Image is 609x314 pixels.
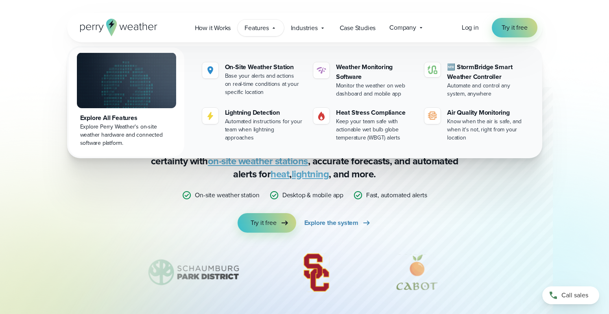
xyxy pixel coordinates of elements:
img: aqi-icon.svg [428,111,437,121]
a: Explore the system [304,213,371,233]
div: Explore All Features [80,113,173,123]
a: Air Quality Monitoring Know when the air is safe, and when it's not, right from your location [421,105,529,145]
div: 11 of 12 [493,252,547,293]
a: Log in [462,23,479,33]
div: Automated instructions for your team when lightning approaches [225,118,303,142]
p: Desktop & mobile app [282,190,343,200]
span: Company [389,23,416,33]
div: Know when the air is safe, and when it's not, right from your location [447,118,526,142]
a: Try it free [492,18,537,37]
a: on-site weather stations [208,154,308,168]
div: 10 of 12 [380,252,454,293]
span: How it Works [195,23,231,33]
a: perry weather heat Heat Stress Compliance Keep your team safe with actionable wet bulb globe temp... [310,105,418,145]
div: 8 of 12 [136,252,252,293]
p: On-site weather station [195,190,259,200]
span: Explore the system [304,218,358,228]
span: Call sales [561,290,588,300]
img: perry weather heat [317,111,326,121]
span: Case Studies [340,23,376,33]
div: Monitor the weather on web dashboard and mobile app [336,82,415,98]
img: stormbridge-icon-V6.svg [428,65,437,74]
div: 🆕 StormBridge Smart Weather Controller [447,62,526,82]
span: Features [244,23,268,33]
img: Cabot-Citrus-Farms.svg [380,252,454,293]
a: perry weather location On-Site Weather Station Base your alerts and actions on real-time conditio... [199,59,307,100]
div: Heat Stress Compliance [336,108,415,118]
img: University-of-Southern-California-USC.svg [291,252,341,293]
div: Automate and control any system, anywhere [447,82,526,98]
a: Call sales [542,286,599,304]
span: Log in [462,23,479,32]
img: Schaumburg-Park-District-1.svg [136,252,252,293]
span: Try it free [502,23,528,33]
a: heat [271,167,289,181]
a: Lightning Detection Automated instructions for your team when lightning approaches [199,105,307,145]
div: Explore Perry Weather's on-site weather hardware and connected software platform. [80,123,173,147]
img: perry weather location [205,65,215,75]
div: Keep your team safe with actionable wet bulb globe temperature (WBGT) alerts [336,118,415,142]
p: Fast, automated alerts [366,190,427,200]
a: Explore All Features Explore Perry Weather's on-site weather hardware and connected software plat... [69,48,184,157]
img: Holder.svg [493,252,547,293]
a: lightning [292,167,329,181]
a: Case Studies [333,20,383,36]
a: 🆕 StormBridge Smart Weather Controller Automate and control any system, anywhere [421,59,529,101]
div: Base your alerts and actions on real-time conditions at your specific location [225,72,303,96]
span: Industries [291,23,318,33]
span: Try it free [251,218,277,228]
a: Weather Monitoring Software Monitor the weather on web dashboard and mobile app [310,59,418,101]
div: Lightning Detection [225,108,303,118]
div: 9 of 12 [291,252,341,293]
div: slideshow [108,252,502,297]
div: Weather Monitoring Software [336,62,415,82]
a: Try it free [238,213,296,233]
div: Air Quality Monitoring [447,108,526,118]
div: On-Site Weather Station [225,62,303,72]
a: How it Works [188,20,238,36]
img: software-icon.svg [317,65,326,75]
img: lightning-icon.svg [205,111,215,121]
p: Stop relying on weather apps with inaccurate data — Perry Weather delivers certainty with , accur... [142,142,467,181]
